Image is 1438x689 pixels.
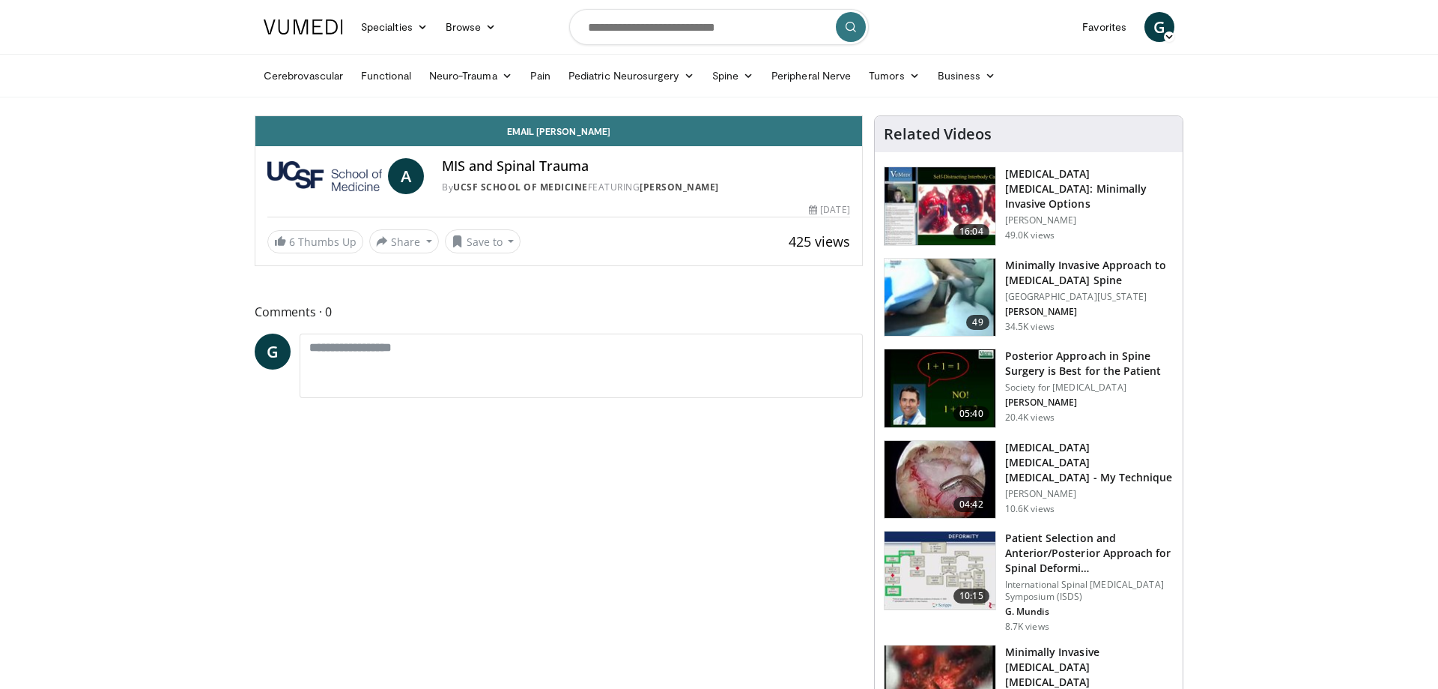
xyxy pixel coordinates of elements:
[1005,488,1174,500] p: [PERSON_NAME]
[453,181,588,193] a: UCSF School of Medicine
[255,116,862,146] a: Email [PERSON_NAME]
[521,61,559,91] a: Pain
[953,497,989,512] span: 04:42
[884,531,1174,633] a: 10:15 Patient Selection and Anterior/Posterior Approach for Spinal Deformi… International Spinal ...
[884,125,992,143] h4: Related Videos
[559,61,703,91] a: Pediatric Neurosurgery
[1005,531,1174,576] h3: Patient Selection and Anterior/Posterior Approach for Spinal Deformi…
[255,302,863,322] span: Comments 0
[1005,621,1049,633] p: 8.7K views
[445,229,521,253] button: Save to
[352,12,437,42] a: Specialties
[1144,12,1174,42] a: G
[264,19,343,34] img: VuMedi Logo
[809,203,849,217] div: [DATE]
[1005,382,1174,394] p: Society for [MEDICAL_DATA]
[255,334,291,370] a: G
[1005,321,1055,333] p: 34.5K views
[966,315,989,330] span: 49
[929,61,1005,91] a: Business
[255,61,352,91] a: Cerebrovascular
[1005,503,1055,515] p: 10.6K views
[953,406,989,421] span: 05:40
[442,181,849,194] div: By FEATURING
[1005,291,1174,303] p: [GEOGRAPHIC_DATA][US_STATE]
[1005,579,1174,603] p: International Spinal [MEDICAL_DATA] Symposium (ISDS)
[884,349,1174,428] a: 05:40 Posterior Approach in Spine Surgery is Best for the Patient Society for [MEDICAL_DATA] [PER...
[1005,606,1174,618] p: G. Mundis
[569,9,869,45] input: Search topics, interventions
[640,181,719,193] a: [PERSON_NAME]
[1005,166,1174,211] h3: [MEDICAL_DATA] [MEDICAL_DATA]: Minimally Invasive Options
[885,167,995,245] img: 9f1438f7-b5aa-4a55-ab7b-c34f90e48e66.150x105_q85_crop-smart_upscale.jpg
[884,258,1174,337] a: 49 Minimally Invasive Approach to [MEDICAL_DATA] Spine [GEOGRAPHIC_DATA][US_STATE] [PERSON_NAME] ...
[1005,349,1174,379] h3: Posterior Approach in Spine Surgery is Best for the Patient
[885,441,995,519] img: gaffar_3.png.150x105_q85_crop-smart_upscale.jpg
[1005,412,1055,424] p: 20.4K views
[352,61,420,91] a: Functional
[762,61,860,91] a: Peripheral Nerve
[388,158,424,194] a: A
[885,349,995,427] img: 3b6f0384-b2b2-4baa-b997-2e524ebddc4b.150x105_q85_crop-smart_upscale.jpg
[1005,306,1174,318] p: [PERSON_NAME]
[789,232,850,250] span: 425 views
[267,230,363,253] a: 6 Thumbs Up
[953,224,989,239] span: 16:04
[289,235,295,249] span: 6
[420,61,521,91] a: Neuro-Trauma
[267,158,382,194] img: UCSF School of Medicine
[884,440,1174,520] a: 04:42 [MEDICAL_DATA] [MEDICAL_DATA] [MEDICAL_DATA] - My Technique [PERSON_NAME] 10.6K views
[885,259,995,337] img: 38787_0000_3.png.150x105_q85_crop-smart_upscale.jpg
[1005,214,1174,226] p: [PERSON_NAME]
[1005,397,1174,409] p: [PERSON_NAME]
[437,12,506,42] a: Browse
[1073,12,1135,42] a: Favorites
[369,229,439,253] button: Share
[1005,258,1174,288] h3: Minimally Invasive Approach to [MEDICAL_DATA] Spine
[442,158,849,175] h4: MIS and Spinal Trauma
[1005,440,1174,485] h3: [MEDICAL_DATA] [MEDICAL_DATA] [MEDICAL_DATA] - My Technique
[1005,229,1055,241] p: 49.0K views
[703,61,762,91] a: Spine
[860,61,929,91] a: Tumors
[885,532,995,610] img: beefc228-5859-4966-8bc6-4c9aecbbf021.150x105_q85_crop-smart_upscale.jpg
[953,589,989,604] span: 10:15
[884,166,1174,246] a: 16:04 [MEDICAL_DATA] [MEDICAL_DATA]: Minimally Invasive Options [PERSON_NAME] 49.0K views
